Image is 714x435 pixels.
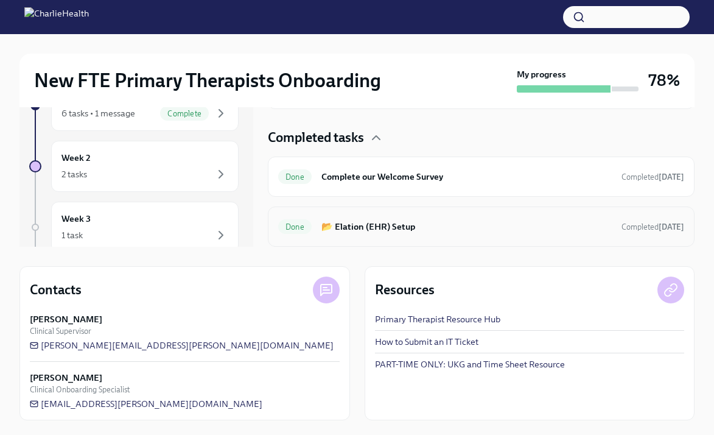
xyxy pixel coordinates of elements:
[29,202,239,253] a: Week 31 task
[375,313,500,325] a: Primary Therapist Resource Hub
[160,109,209,118] span: Complete
[321,220,612,233] h6: 📂 Elation (EHR) Setup
[278,217,684,236] a: Done📂 Elation (EHR) SetupCompleted[DATE]
[517,68,566,80] strong: My progress
[30,325,91,337] span: Clinical Supervisor
[61,212,91,225] h6: Week 3
[30,281,82,299] h4: Contacts
[61,107,135,119] div: 6 tasks • 1 message
[621,171,684,183] span: August 17th, 2025 14:51
[321,170,612,183] h6: Complete our Welcome Survey
[278,167,684,186] a: DoneComplete our Welcome SurveyCompleted[DATE]
[61,151,91,164] h6: Week 2
[61,229,83,241] div: 1 task
[648,69,680,91] h3: 78%
[278,222,312,232] span: Done
[621,222,684,232] span: Completed
[268,129,364,147] h4: Completed tasks
[30,398,262,410] a: [EMAIL_ADDRESS][PERSON_NAME][DOMAIN_NAME]
[29,141,239,192] a: Week 22 tasks
[659,172,684,182] strong: [DATE]
[278,172,312,182] span: Done
[30,372,102,384] strong: [PERSON_NAME]
[268,129,695,147] div: Completed tasks
[24,7,89,27] img: CharlieHealth
[30,384,130,395] span: Clinical Onboarding Specialist
[375,281,435,299] h4: Resources
[621,221,684,233] span: August 17th, 2025 14:56
[621,172,684,182] span: Completed
[61,168,87,180] div: 2 tasks
[34,68,381,93] h2: New FTE Primary Therapists Onboarding
[375,358,565,370] a: PART-TIME ONLY: UKG and Time Sheet Resource
[30,339,334,352] a: [PERSON_NAME][EMAIL_ADDRESS][PERSON_NAME][DOMAIN_NAME]
[375,336,478,348] a: How to Submit an IT Ticket
[659,222,684,232] strong: [DATE]
[30,313,102,325] strong: [PERSON_NAME]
